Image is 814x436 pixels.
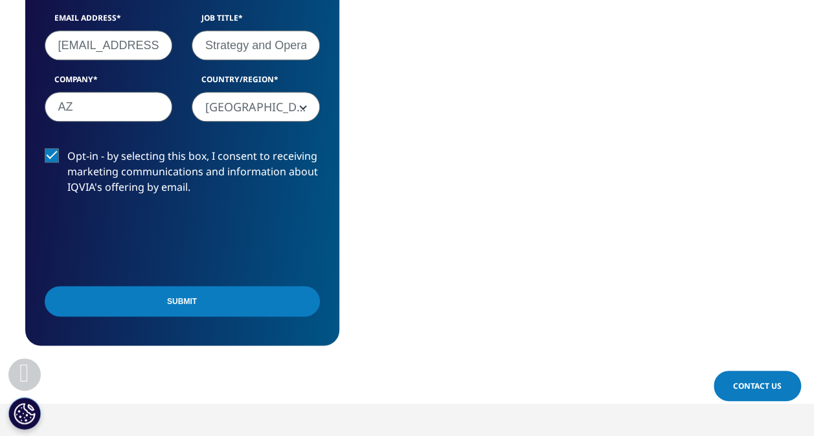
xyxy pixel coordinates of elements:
[45,215,242,266] iframe: reCAPTCHA
[45,286,320,316] input: Submit
[8,397,41,430] button: Cookie Settings
[45,12,173,30] label: Email Address
[192,92,320,122] span: United Kingdom
[45,148,320,202] label: Opt-in - by selecting this box, I consent to receiving marketing communications and information a...
[192,74,320,92] label: Country/Region
[733,380,782,391] span: Contact Us
[45,74,173,92] label: Company
[192,12,320,30] label: Job Title
[714,371,801,401] a: Contact Us
[192,93,319,122] span: United Kingdom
